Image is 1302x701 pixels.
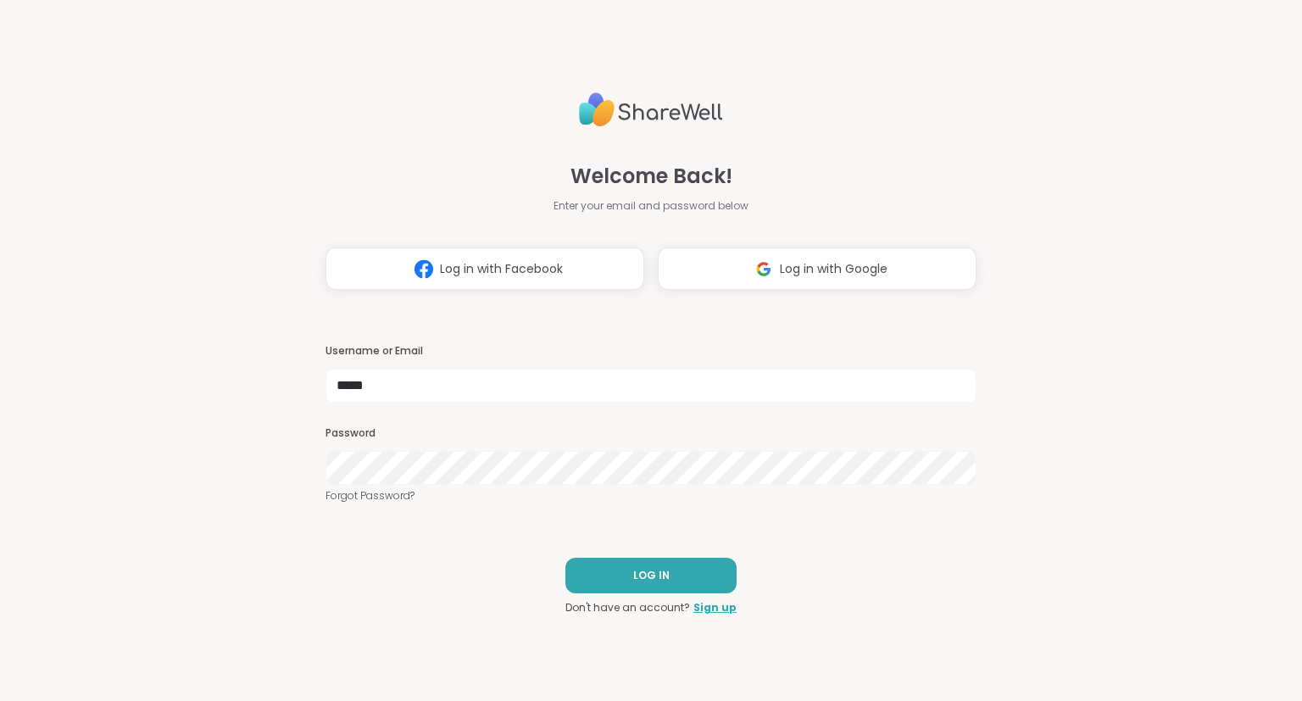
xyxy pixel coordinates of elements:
[693,600,737,615] a: Sign up
[748,253,780,285] img: ShareWell Logomark
[658,248,976,290] button: Log in with Google
[565,600,690,615] span: Don't have an account?
[579,86,723,134] img: ShareWell Logo
[554,198,748,214] span: Enter your email and password below
[325,248,644,290] button: Log in with Facebook
[633,568,670,583] span: LOG IN
[780,260,887,278] span: Log in with Google
[325,426,976,441] h3: Password
[565,558,737,593] button: LOG IN
[440,260,563,278] span: Log in with Facebook
[570,161,732,192] span: Welcome Back!
[325,344,976,359] h3: Username or Email
[408,253,440,285] img: ShareWell Logomark
[325,488,976,503] a: Forgot Password?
